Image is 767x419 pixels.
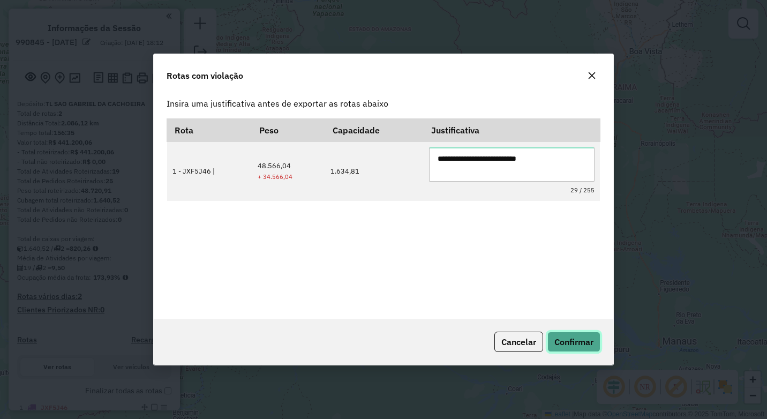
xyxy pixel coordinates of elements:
th: Capacidade [325,119,423,142]
th: Justificativa [424,119,600,142]
td: 48.566,04 [252,142,325,201]
span: Rotas com violação [167,69,243,82]
span: Cancelar [501,336,536,347]
small: + 34.566,04 [258,173,292,181]
button: Confirmar [547,332,600,352]
th: Rota [167,119,252,142]
button: Cancelar [494,332,543,352]
small: 29 / 255 [429,186,594,195]
span: Confirmar [554,336,593,347]
td: 1 - JXF5J46 | [167,142,252,201]
p: Insira uma justificativa antes de exportar as rotas abaixo [167,97,600,110]
td: 1.634,81 [325,142,423,201]
th: Peso [252,119,325,142]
